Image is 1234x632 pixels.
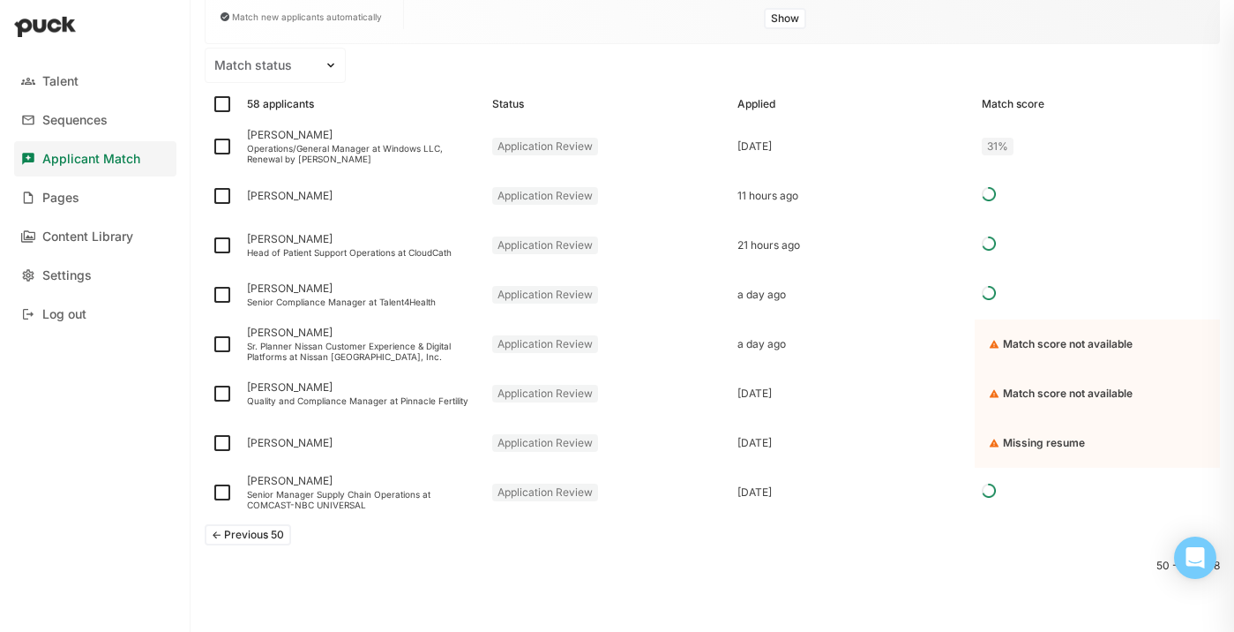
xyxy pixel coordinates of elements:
[42,113,108,128] div: Sequences
[14,219,176,254] a: Content Library
[1003,387,1133,401] div: Match score not available
[247,143,478,164] div: Operations/General Manager at Windows LLC, Renewal by [PERSON_NAME]
[247,233,478,245] div: [PERSON_NAME]
[982,138,1013,155] div: 31%
[247,282,478,295] div: [PERSON_NAME]
[205,560,1220,572] div: 50 - 58 of 58
[737,98,775,110] div: Applied
[982,98,1044,110] div: Match score
[247,437,478,449] div: [PERSON_NAME]
[737,387,969,400] div: [DATE]
[247,341,478,362] div: Sr. Planner Nissan Customer Experience & Digital Platforms at Nissan [GEOGRAPHIC_DATA], Inc.
[737,190,969,202] div: 11 hours ago
[492,187,598,205] div: Application Review
[492,335,598,353] div: Application Review
[492,286,598,304] div: Application Review
[247,475,478,487] div: [PERSON_NAME]
[247,190,478,202] div: [PERSON_NAME]
[492,434,598,452] div: Application Review
[492,98,524,110] div: Status
[492,385,598,403] div: Application Review
[42,74,79,89] div: Talent
[1174,537,1216,579] div: Open Intercom Messenger
[247,395,478,406] div: Quality and Compliance Manager at Pinnacle Fertility
[205,524,291,545] button: <- Previous 50
[737,239,969,252] div: 21 hours ago
[14,258,176,293] a: Settings
[42,268,92,283] div: Settings
[220,8,382,26] div: Match new applicants automatically
[247,98,314,110] div: 58 applicants
[247,381,478,394] div: [PERSON_NAME]
[14,102,176,138] a: Sequences
[492,138,598,155] div: Application Review
[247,489,478,510] div: Senior Manager Supply Chain Operations at COMCAST-NBC UNIVERSAL
[492,484,598,501] div: Application Review
[737,338,969,350] div: a day ago
[1003,436,1085,450] div: Missing resume
[764,8,806,29] button: Show
[42,152,140,167] div: Applicant Match
[14,64,176,99] a: Talent
[14,180,176,215] a: Pages
[1003,337,1133,351] div: Match score not available
[737,486,969,499] div: [DATE]
[247,297,478,307] div: Senior Compliance Manager at Talent4Health
[737,289,969,301] div: a day ago
[42,229,133,245] div: Content Library
[14,141,176,177] a: Applicant Match
[247,247,478,258] div: Head of Patient Support Operations at CloudCath
[247,327,478,339] div: [PERSON_NAME]
[492,237,598,254] div: Application Review
[737,140,969,153] div: [DATE]
[42,191,79,206] div: Pages
[737,437,969,449] div: [DATE]
[42,307,86,322] div: Log out
[247,129,478,141] div: [PERSON_NAME]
